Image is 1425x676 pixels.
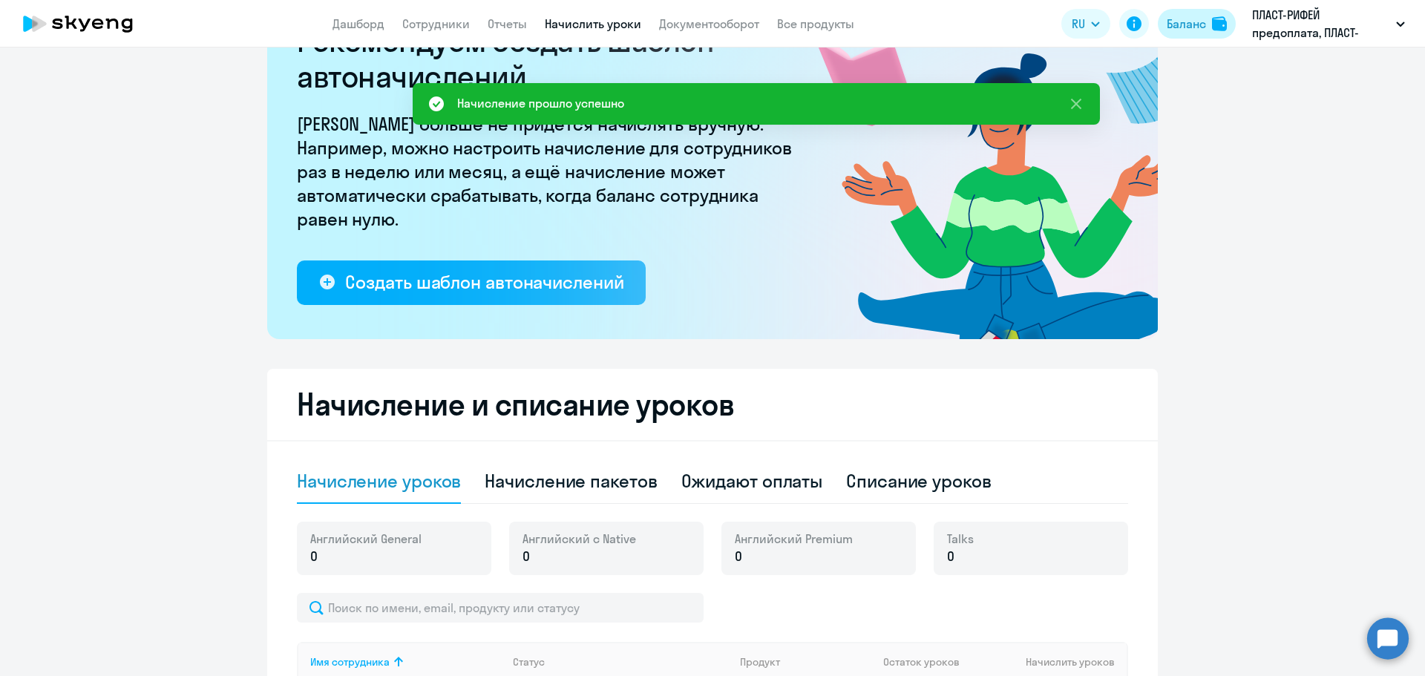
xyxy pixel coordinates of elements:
[488,16,527,31] a: Отчеты
[545,16,641,31] a: Начислить уроки
[513,655,545,669] div: Статус
[659,16,759,31] a: Документооборот
[1158,9,1236,39] button: Балансbalance
[485,469,657,493] div: Начисление пакетов
[1212,16,1227,31] img: balance
[947,531,974,547] span: Talks
[297,387,1128,422] h2: Начисление и списание уроков
[402,16,470,31] a: Сотрудники
[297,593,704,623] input: Поиск по имени, email, продукту или статусу
[1252,6,1390,42] p: ПЛАСТ-РИФЕЙ предоплата, ПЛАСТ-РИФЕЙ, ООО
[947,547,954,566] span: 0
[310,531,422,547] span: Английский General
[846,469,992,493] div: Списание уроков
[883,655,975,669] div: Остаток уроков
[513,655,728,669] div: Статус
[522,531,636,547] span: Английский с Native
[1167,15,1206,33] div: Баланс
[1072,15,1085,33] span: RU
[345,270,623,294] div: Создать шаблон автоначислений
[297,260,646,305] button: Создать шаблон автоначислений
[310,655,390,669] div: Имя сотрудника
[735,531,853,547] span: Английский Premium
[297,112,802,231] p: [PERSON_NAME] больше не придётся начислять вручную. Например, можно настроить начисление для сотр...
[1061,9,1110,39] button: RU
[777,16,854,31] a: Все продукты
[740,655,780,669] div: Продукт
[735,547,742,566] span: 0
[457,94,624,112] div: Начисление прошло успешно
[332,16,384,31] a: Дашборд
[310,655,501,669] div: Имя сотрудника
[522,547,530,566] span: 0
[297,23,802,94] h2: Рекомендуем создать шаблон автоначислений
[310,547,318,566] span: 0
[883,655,960,669] span: Остаток уроков
[1245,6,1412,42] button: ПЛАСТ-РИФЕЙ предоплата, ПЛАСТ-РИФЕЙ, ООО
[740,655,872,669] div: Продукт
[297,469,461,493] div: Начисление уроков
[681,469,823,493] div: Ожидают оплаты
